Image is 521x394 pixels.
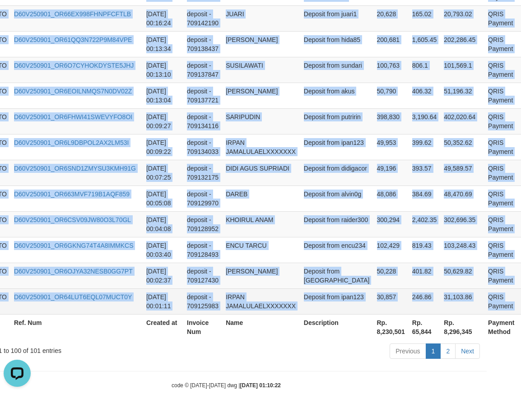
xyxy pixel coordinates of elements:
[14,36,132,43] a: D60V250901_OR61QQ3N722P9M84VPE
[300,134,373,160] td: Deposit from ipan123
[440,108,484,134] td: 402,020.64
[409,314,441,340] th: Rp. 65,844
[300,185,373,211] td: Deposit from alvin0g
[10,314,143,340] th: Ref. Num
[440,211,484,237] td: 302,696.35
[484,83,518,108] td: QRIS Payment
[14,268,133,275] a: D60V250901_OR6OJYA32NESB0GG7PT
[440,343,456,359] a: 2
[409,237,441,263] td: 819.43
[300,263,373,288] td: Deposit from [GEOGRAPHIC_DATA]
[143,134,183,160] td: [DATE] 00:09:22
[373,237,409,263] td: 102,429
[222,31,300,57] td: [PERSON_NAME]
[183,108,222,134] td: deposit - 709134116
[183,31,222,57] td: deposit - 709138437
[300,211,373,237] td: Deposit from raider300
[373,288,409,314] td: 30,857
[14,10,131,18] a: D60V250901_OR66EX998FHNPFCFTLB
[409,5,441,31] td: 165.02
[183,5,222,31] td: deposit - 709142190
[440,314,484,340] th: Rp. 8,296,345
[484,5,518,31] td: QRIS Payment
[222,237,300,263] td: ENCU TARCU
[183,57,222,83] td: deposit - 709137847
[484,263,518,288] td: QRIS Payment
[183,83,222,108] td: deposit - 709137721
[373,211,409,237] td: 300,294
[373,108,409,134] td: 398,830
[222,314,300,340] th: Name
[390,343,426,359] a: Previous
[222,288,300,314] td: IRPAN JAMALULAELXXXXXXX
[409,185,441,211] td: 384.69
[14,216,131,223] a: D60V250901_OR6CSV09JW80O3L70GL
[14,293,132,301] a: D60V250901_OR64LUT6EQL07MUCT0Y
[300,83,373,108] td: Deposit from akus
[183,134,222,160] td: deposit - 709134033
[143,108,183,134] td: [DATE] 00:09:27
[484,185,518,211] td: QRIS Payment
[183,237,222,263] td: deposit - 709128493
[373,134,409,160] td: 49,953
[143,57,183,83] td: [DATE] 00:13:10
[143,314,183,340] th: Created at
[373,5,409,31] td: 20,628
[373,160,409,185] td: 49,196
[222,83,300,108] td: [PERSON_NAME]
[373,31,409,57] td: 200,681
[143,160,183,185] td: [DATE] 00:07:25
[143,83,183,108] td: [DATE] 00:13:04
[300,288,373,314] td: Deposit from ipan123
[409,83,441,108] td: 406.32
[300,108,373,134] td: Deposit from putririn
[14,190,130,198] a: D60V250901_OR663MVF719B1AQF859
[484,237,518,263] td: QRIS Payment
[143,5,183,31] td: [DATE] 00:16:24
[14,113,132,121] a: D60V250901_OR6FHWI41SWEVYFO8OI
[373,185,409,211] td: 48,086
[373,263,409,288] td: 50,228
[373,314,409,340] th: Rp. 8,230,501
[484,31,518,57] td: QRIS Payment
[222,57,300,83] td: SUSILAWATI
[4,4,31,31] button: Open LiveChat chat widget
[440,134,484,160] td: 50,352.62
[222,211,300,237] td: KHOIRUL ANAM
[455,343,480,359] a: Next
[440,237,484,263] td: 103,248.43
[373,83,409,108] td: 50,790
[440,31,484,57] td: 202,286.45
[14,139,129,146] a: D60V250901_OR6L9DBPOL2AX2LM53I
[222,263,300,288] td: [PERSON_NAME]
[143,185,183,211] td: [DATE] 00:05:08
[300,31,373,57] td: Deposit from hida85
[440,263,484,288] td: 50,629.82
[172,382,281,389] small: code © [DATE]-[DATE] dwg |
[143,31,183,57] td: [DATE] 00:13:34
[409,57,441,83] td: 806.1
[440,83,484,108] td: 51,196.32
[440,160,484,185] td: 49,589.57
[222,5,300,31] td: JUARI
[300,5,373,31] td: Deposit from juari1
[14,165,136,172] a: D60V250901_OR6SND1ZMYSU3KMH91G
[409,211,441,237] td: 2,402.35
[409,288,441,314] td: 246.86
[373,57,409,83] td: 100,763
[409,160,441,185] td: 393.57
[484,108,518,134] td: QRIS Payment
[300,57,373,83] td: Deposit from sundari
[183,263,222,288] td: deposit - 709127430
[14,62,134,69] a: D60V250901_OR6O7CYHOKDYSTE5JHJ
[183,185,222,211] td: deposit - 709129970
[222,185,300,211] td: DAREB
[409,108,441,134] td: 3,190.64
[183,211,222,237] td: deposit - 709128952
[300,237,373,263] td: Deposit from encu234
[484,160,518,185] td: QRIS Payment
[426,343,441,359] a: 1
[222,160,300,185] td: DIDI AGUS SUPRIADI
[484,57,518,83] td: QRIS Payment
[409,31,441,57] td: 1,605.45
